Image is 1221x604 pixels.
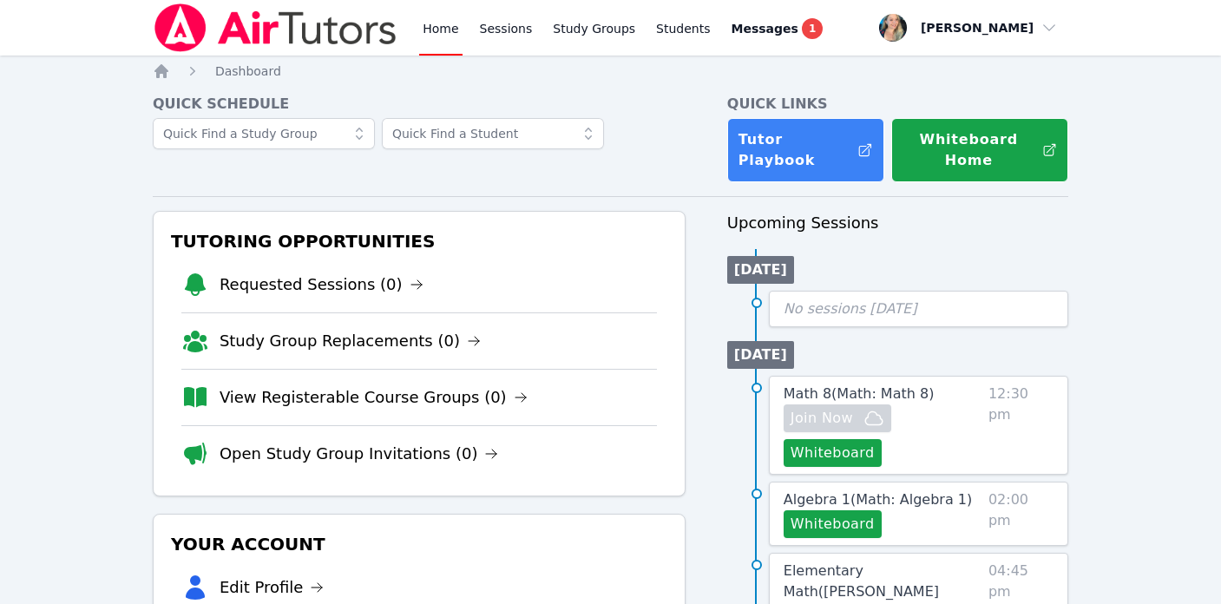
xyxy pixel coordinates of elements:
a: Algebra 1(Math: Algebra 1) [784,489,972,510]
span: Algebra 1 ( Math: Algebra 1 ) [784,491,972,508]
a: Dashboard [215,62,281,80]
button: Whiteboard [784,510,882,538]
a: Tutor Playbook [727,118,884,182]
a: Open Study Group Invitations (0) [220,442,499,466]
span: Messages [732,20,798,37]
button: Whiteboard Home [891,118,1068,182]
span: 12:30 pm [988,384,1054,467]
span: No sessions [DATE] [784,300,917,317]
a: Math 8(Math: Math 8) [784,384,935,404]
li: [DATE] [727,256,794,284]
nav: Breadcrumb [153,62,1068,80]
button: Whiteboard [784,439,882,467]
h4: Quick Links [727,94,1068,115]
li: [DATE] [727,341,794,369]
h3: Tutoring Opportunities [167,226,671,257]
a: Edit Profile [220,575,325,600]
input: Quick Find a Student [382,118,604,149]
h3: Your Account [167,528,671,560]
button: Join Now [784,404,891,432]
h3: Upcoming Sessions [727,211,1068,235]
input: Quick Find a Study Group [153,118,375,149]
a: Requested Sessions (0) [220,272,423,297]
a: View Registerable Course Groups (0) [220,385,528,410]
span: 02:00 pm [988,489,1054,538]
a: Study Group Replacements (0) [220,329,481,353]
img: Air Tutors [153,3,398,52]
span: Dashboard [215,64,281,78]
h4: Quick Schedule [153,94,686,115]
span: Math 8 ( Math: Math 8 ) [784,385,935,402]
span: Join Now [791,408,853,429]
span: 1 [802,18,823,39]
